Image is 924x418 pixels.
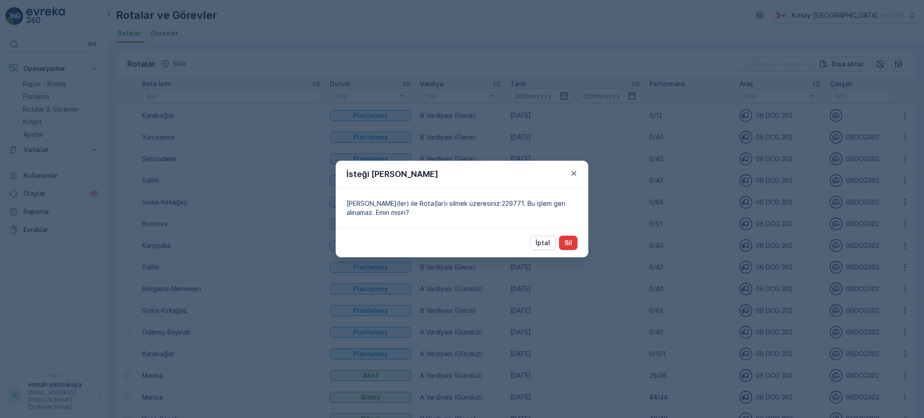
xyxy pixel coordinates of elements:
[536,238,550,247] p: İptal
[564,238,572,247] p: Sil
[559,236,577,250] button: Sil
[530,236,555,250] button: İptal
[346,199,577,217] p: [PERSON_NAME](ler) ile Rota(lar)ı silmek üzeresiniz:229771. Bu işlem geri alınamaz. Emin misin?
[346,168,438,181] p: İsteği [PERSON_NAME]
